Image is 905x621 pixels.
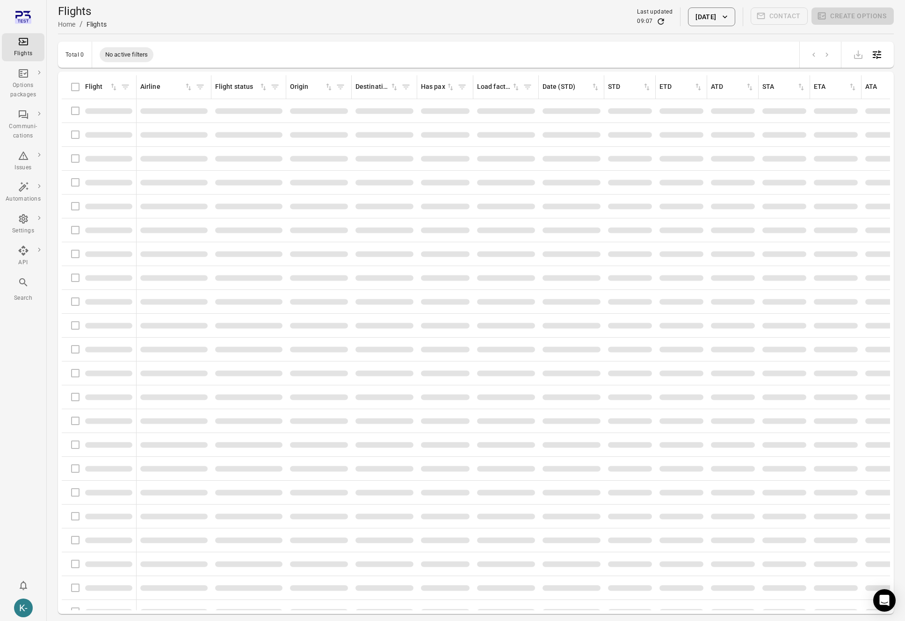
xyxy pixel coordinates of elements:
div: Flights [6,49,41,58]
div: Sort by flight status in ascending order [215,82,268,92]
span: Please make a selection to create communications [751,7,808,26]
span: Filter by flight [118,80,132,94]
span: Filter by origin [333,80,348,94]
button: Search [2,274,44,305]
div: Sort by STA in ascending order [762,82,806,92]
div: Sort by has pax in ascending order [421,82,455,92]
a: Home [58,21,76,28]
div: Automations [6,195,41,204]
a: Automations [2,179,44,207]
div: Total 0 [65,51,84,58]
div: Settings [6,226,41,236]
div: Issues [6,163,41,173]
span: Please make a selection to create an option package [811,7,894,26]
button: Refresh data [656,17,666,26]
a: Settings [2,210,44,238]
button: Kristinn - avilabs [10,595,36,621]
button: Open table configuration [868,45,886,64]
a: Communi-cations [2,106,44,144]
span: Please make a selection to export [849,50,868,58]
div: Sort by flight in ascending order [85,82,118,92]
div: Sort by STD in ascending order [608,82,652,92]
div: Sort by ATD in ascending order [711,82,754,92]
div: API [6,258,41,267]
a: Flights [2,33,44,61]
h1: Flights [58,4,107,19]
div: Sort by origin in ascending order [290,82,333,92]
nav: Breadcrumbs [58,19,107,30]
div: Sort by load factor in ascending order [477,82,521,92]
div: Open Intercom Messenger [873,589,896,612]
span: Filter by has pax [455,80,469,94]
button: Notifications [14,576,33,595]
div: Options packages [6,81,41,100]
nav: pagination navigation [807,49,833,61]
div: Sort by destination in ascending order [355,82,399,92]
div: Sort by date (STD) in ascending order [543,82,600,92]
span: Filter by load factor [521,80,535,94]
div: Flights [87,20,107,29]
span: No active filters [100,50,154,59]
span: Filter by destination [399,80,413,94]
button: [DATE] [688,7,735,26]
div: Sort by airline in ascending order [140,82,193,92]
div: Search [6,294,41,303]
div: Sort by ETA in ascending order [814,82,857,92]
a: Issues [2,147,44,175]
div: 09:07 [637,17,652,26]
a: Options packages [2,65,44,102]
div: K- [14,599,33,617]
div: Communi-cations [6,122,41,141]
a: API [2,242,44,270]
div: Last updated [637,7,673,17]
span: Filter by airline [193,80,207,94]
li: / [80,19,83,30]
div: Sort by ETD in ascending order [659,82,703,92]
span: Filter by flight status [268,80,282,94]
